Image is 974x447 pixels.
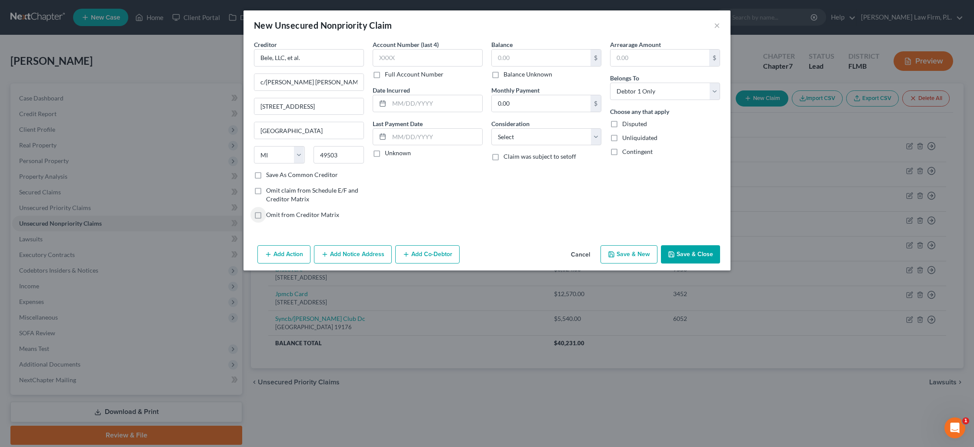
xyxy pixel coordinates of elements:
span: Claim was subject to setoff [504,153,576,160]
label: Balance Unknown [504,70,552,79]
input: Enter city... [254,122,364,139]
div: New Unsecured Nonpriority Claim [254,19,392,31]
label: Unknown [385,149,411,157]
input: Apt, Suite, etc... [254,98,364,115]
iframe: Intercom live chat [944,417,965,438]
label: Save As Common Creditor [266,170,338,179]
button: Save & Close [661,245,720,264]
span: Creditor [254,41,277,48]
label: Account Number (last 4) [373,40,439,49]
button: Add Co-Debtor [395,245,460,264]
span: Unliquidated [622,134,657,141]
label: Monthly Payment [491,86,540,95]
input: Enter address... [254,74,364,90]
label: Last Payment Date [373,119,423,128]
label: Choose any that apply [610,107,669,116]
span: Omit from Creditor Matrix [266,211,339,218]
input: 0.00 [610,50,709,66]
span: Belongs To [610,74,639,82]
input: MM/DD/YYYY [389,95,482,112]
label: Balance [491,40,513,49]
label: Date Incurred [373,86,410,95]
input: Enter zip... [314,146,364,163]
input: MM/DD/YYYY [389,129,482,145]
span: 1 [962,417,969,424]
div: $ [590,95,601,112]
button: Add Action [257,245,310,264]
input: XXXX [373,49,483,67]
label: Arrearage Amount [610,40,661,49]
div: $ [709,50,720,66]
input: Search creditor by name... [254,49,364,67]
label: Full Account Number [385,70,444,79]
label: Consideration [491,119,530,128]
span: Disputed [622,120,647,127]
input: 0.00 [492,95,590,112]
button: × [714,20,720,30]
button: Cancel [564,246,597,264]
button: Add Notice Address [314,245,392,264]
span: Contingent [622,148,653,155]
input: 0.00 [492,50,590,66]
div: $ [590,50,601,66]
span: Omit claim from Schedule E/F and Creditor Matrix [266,187,358,203]
button: Save & New [600,245,657,264]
